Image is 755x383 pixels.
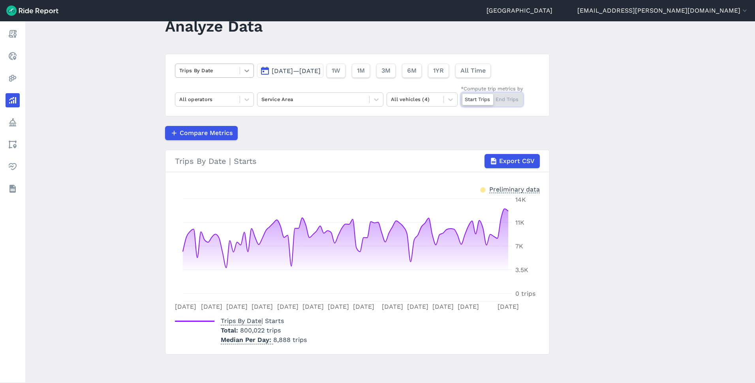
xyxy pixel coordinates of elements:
[407,303,428,310] tspan: [DATE]
[489,185,540,193] div: Preliminary data
[240,327,281,334] span: 800,022 trips
[577,6,749,15] button: [EMAIL_ADDRESS][PERSON_NAME][DOMAIN_NAME]
[332,66,340,75] span: 1W
[485,154,540,168] button: Export CSV
[352,64,370,78] button: 1M
[221,315,261,325] span: Trips By Date
[461,85,523,92] div: *Compute trip metrics by
[433,66,444,75] span: 1YR
[460,66,486,75] span: All Time
[165,15,263,37] h1: Analyze Data
[180,128,233,138] span: Compare Metrics
[257,64,323,78] button: [DATE]—[DATE]
[328,303,349,310] tspan: [DATE]
[515,219,524,226] tspan: 11K
[357,66,365,75] span: 1M
[302,303,324,310] tspan: [DATE]
[221,334,273,344] span: Median Per Day
[432,303,454,310] tspan: [DATE]
[165,126,238,140] button: Compare Metrics
[6,182,20,196] a: Datasets
[6,93,20,107] a: Analyze
[6,137,20,152] a: Areas
[175,303,196,310] tspan: [DATE]
[515,290,535,297] tspan: 0 trips
[498,303,519,310] tspan: [DATE]
[6,6,58,16] img: Ride Report
[221,317,284,325] span: | Starts
[327,64,346,78] button: 1W
[6,115,20,130] a: Policy
[221,335,307,345] p: 8,888 trips
[515,196,526,203] tspan: 14K
[458,303,479,310] tspan: [DATE]
[486,6,552,15] a: [GEOGRAPHIC_DATA]
[382,303,403,310] tspan: [DATE]
[277,303,299,310] tspan: [DATE]
[6,71,20,85] a: Heatmaps
[272,67,321,75] span: [DATE]—[DATE]
[226,303,248,310] tspan: [DATE]
[6,49,20,63] a: Realtime
[515,266,528,274] tspan: 3.5K
[407,66,417,75] span: 6M
[353,303,374,310] tspan: [DATE]
[381,66,391,75] span: 3M
[221,327,240,334] span: Total
[6,27,20,41] a: Report
[455,64,491,78] button: All Time
[428,64,449,78] button: 1YR
[376,64,396,78] button: 3M
[201,303,222,310] tspan: [DATE]
[6,160,20,174] a: Health
[252,303,273,310] tspan: [DATE]
[175,154,540,168] div: Trips By Date | Starts
[499,156,535,166] span: Export CSV
[515,242,523,250] tspan: 7K
[402,64,422,78] button: 6M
